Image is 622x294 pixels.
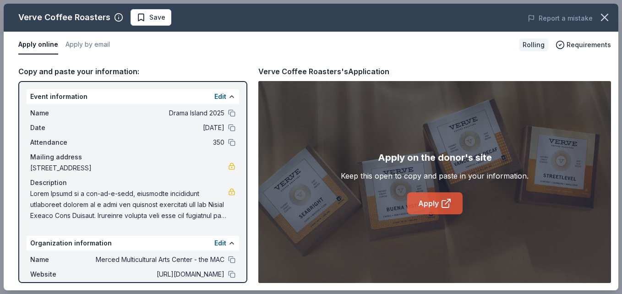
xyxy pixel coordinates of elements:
span: Requirements [567,39,611,50]
div: Event information [27,89,239,104]
div: Apply on the donor's site [378,150,492,165]
span: Merced Multicultural Arts Center - the MAC [92,254,224,265]
span: 350 [92,137,224,148]
div: Keep this open to copy and paste in your information. [341,170,529,181]
span: Drama Island 2025 [92,108,224,119]
span: Attendance [30,137,92,148]
span: Save [149,12,165,23]
button: Apply by email [65,35,110,54]
span: Lorem Ipsumd si a con-ad-e-sedd, eiusmodte incididunt utlaboreet dolorem al e admi ven quisnost e... [30,188,228,221]
span: [URL][DOMAIN_NAME] [92,269,224,280]
span: [STREET_ADDRESS] [30,163,228,174]
span: Name [30,108,92,119]
span: Date [30,122,92,133]
div: Rolling [519,38,548,51]
button: Edit [214,238,226,249]
a: Apply [407,192,463,214]
span: [DATE] [92,122,224,133]
button: Save [131,9,171,26]
div: Verve Coffee Roasters's Application [258,65,389,77]
div: Copy and paste your information: [18,65,247,77]
button: Edit [214,91,226,102]
button: Apply online [18,35,58,54]
div: Description [30,177,235,188]
button: Report a mistake [528,13,593,24]
div: Verve Coffee Roasters [18,10,110,25]
div: Mailing address [30,152,235,163]
span: Website [30,269,92,280]
button: Requirements [556,39,611,50]
div: Organization information [27,236,239,250]
span: Name [30,254,92,265]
